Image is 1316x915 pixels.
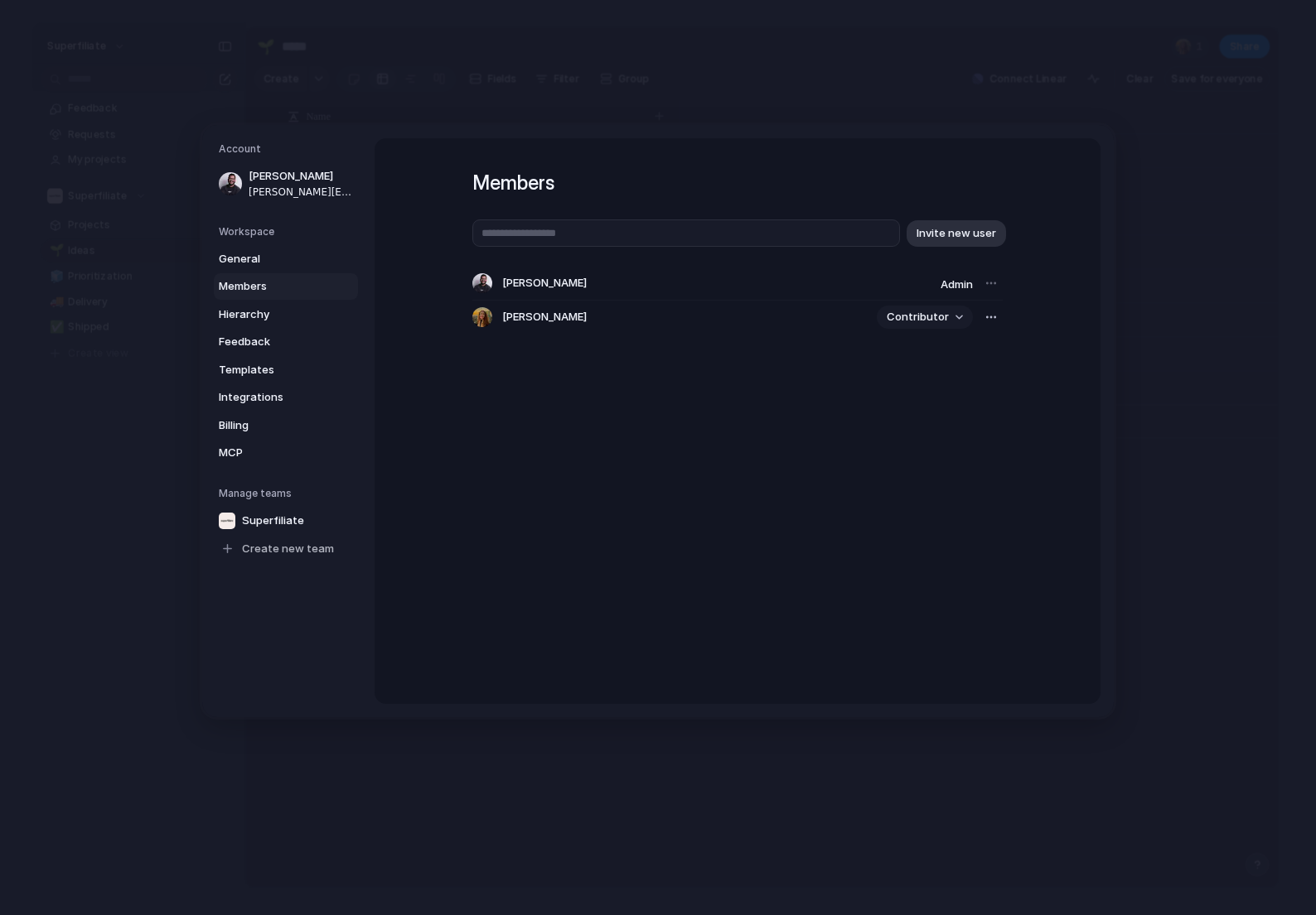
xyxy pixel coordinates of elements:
[219,142,358,157] h5: Account
[214,245,358,272] a: General
[214,507,358,533] a: Superfiliate
[219,306,325,322] span: Hierarchy
[219,485,358,500] h5: Manage teams
[917,225,996,242] span: Invite new user
[214,273,358,300] a: Members
[219,361,325,378] span: Templates
[219,334,325,350] span: Feedback
[502,275,587,291] span: [PERSON_NAME]
[219,250,325,267] span: General
[472,168,1003,198] h1: Members
[249,168,355,185] span: [PERSON_NAME]
[887,309,949,325] span: Contributor
[941,277,973,291] span: Admin
[219,224,358,238] h5: Workspace
[214,301,358,327] a: Hierarchy
[214,535,358,561] a: Create new team
[502,309,587,325] span: [PERSON_NAME]
[219,278,325,295] span: Members
[214,329,358,355] a: Feedback
[242,513,304,529] span: Superfiliate
[877,306,973,329] button: Contributor
[214,163,358,205] a: [PERSON_NAME][PERSON_NAME][EMAIL_ADDRESS][DOMAIN_NAME]
[214,384,358,411] a: Integrations
[219,445,325,461] span: MCP
[219,417,325,433] span: Billing
[249,184,355,199] span: [PERSON_NAME][EMAIL_ADDRESS][DOMAIN_NAME]
[219,389,325,406] span: Integrations
[214,440,358,466] a: MCP
[214,356,358,383] a: Templates
[214,412,358,438] a: Billing
[242,541,334,557] span: Create new team
[907,219,1006,246] button: Invite new user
